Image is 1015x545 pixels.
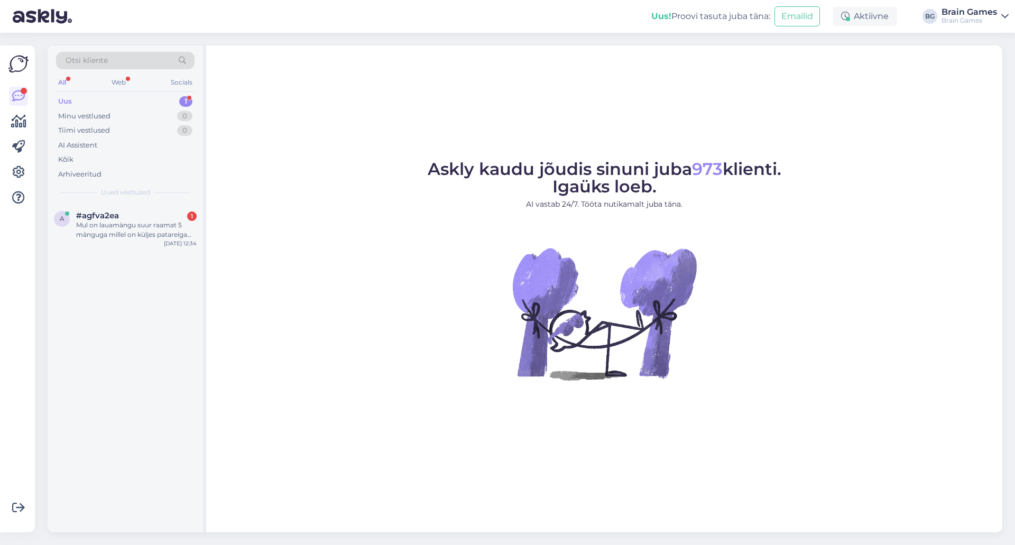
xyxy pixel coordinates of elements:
[58,125,110,136] div: Tiimi vestlused
[177,111,192,122] div: 0
[58,140,97,151] div: AI Assistent
[8,54,29,74] img: Askly Logo
[58,111,110,122] div: Minu vestlused
[833,7,897,26] div: Aktiivne
[164,239,197,247] div: [DATE] 12:34
[922,9,937,24] div: BG
[942,16,997,25] div: Brain Games
[56,76,68,89] div: All
[66,55,108,66] span: Otsi kliente
[774,6,820,26] button: Emailid
[169,76,195,89] div: Socials
[58,169,101,180] div: Arhiveeritud
[179,96,192,107] div: 1
[177,125,192,136] div: 0
[101,188,150,197] span: Uued vestlused
[58,154,73,165] div: Kõik
[942,8,997,16] div: Brain Games
[109,76,128,89] div: Web
[60,215,64,223] span: a
[651,10,770,23] div: Proovi tasuta juba täna:
[187,211,197,221] div: 1
[428,199,781,210] p: AI vastab 24/7. Tööta nutikamalt juba täna.
[76,211,119,220] span: #agfva2ea
[942,8,1009,25] a: Brain GamesBrain Games
[58,96,72,107] div: Uus
[692,159,723,179] span: 973
[651,11,671,21] b: Uus!
[509,218,699,409] img: No Chat active
[428,159,781,197] span: Askly kaudu jõudis sinuni juba klienti. Igaüks loeb.
[76,220,197,239] div: Mul on lauamängu suur raamat 5 mänguga millel on küljes patareiga täring.Kirilille kirjastu on pa...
